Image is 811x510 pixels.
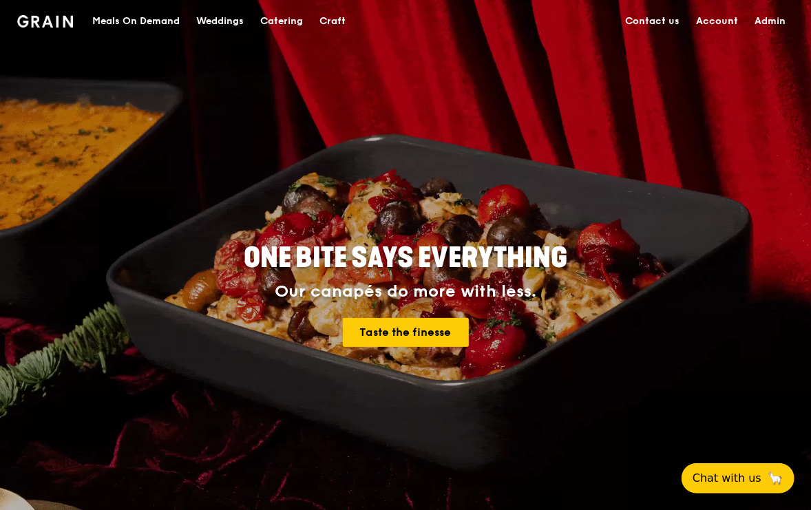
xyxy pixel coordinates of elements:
a: Admin [746,1,794,42]
span: Chat with us [693,470,761,487]
span: 🦙 [767,470,783,487]
a: Contact us [617,1,688,42]
img: Grain [17,15,73,28]
span: ONE BITE SAYS EVERYTHING [244,242,567,275]
button: Chat with us🦙 [682,463,794,493]
a: Account [688,1,746,42]
div: Our canapés do more with less. [158,282,653,301]
div: Meals On Demand [92,1,180,42]
div: Weddings [196,1,244,42]
a: Catering [252,1,311,42]
div: Craft [319,1,346,42]
a: Craft [311,1,354,42]
a: Weddings [188,1,252,42]
div: Catering [260,1,303,42]
a: Taste the finesse [343,318,469,347]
